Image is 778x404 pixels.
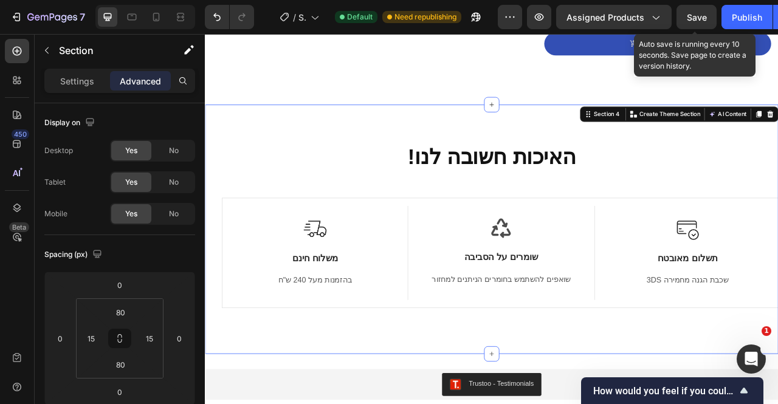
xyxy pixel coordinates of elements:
[347,12,373,22] span: Default
[38,305,242,323] p: בהזמנות מעל 240 ש"ח
[80,10,85,24] p: 7
[108,276,132,294] input: 0
[5,5,91,29] button: 7
[687,12,707,22] span: Save
[125,208,137,219] span: Yes
[60,75,94,87] p: Settings
[44,247,105,263] div: Spacing (px)
[293,11,296,24] span: /
[737,344,766,374] iframe: Intercom live chat
[762,326,771,336] span: 1
[599,233,628,262] img: Alt Image
[394,12,456,22] span: Need republishing
[298,11,306,24] span: Shopify Original Product Template
[205,5,254,29] div: Undo/Redo
[59,43,159,58] p: Section
[125,177,137,188] span: Yes
[556,5,672,29] button: Assigned Products
[593,385,737,397] span: How would you feel if you could no longer use GemPages?
[169,177,179,188] span: No
[638,95,692,109] button: AI Content
[512,305,716,323] p: 3DS שכבת הגנה מחמירה
[44,115,97,131] div: Display on
[9,139,720,174] h2: Rich Text Editor. Editing area: main
[82,329,100,348] input: 15px
[125,233,154,262] img: Alt Image
[9,222,29,232] div: Beta
[170,329,188,348] input: 0
[555,6,611,19] div: הוספה לעגלה
[566,11,644,24] span: Assigned Products
[12,129,29,139] div: 450
[593,383,751,398] button: Show survey - How would you feel if you could no longer use GemPages?
[108,303,133,321] input: 80px
[169,145,179,156] span: No
[44,177,66,188] div: Tablet
[553,97,630,108] p: Create Theme Section
[108,383,132,401] input: 0
[732,11,762,24] div: Publish
[120,75,161,87] p: Advanced
[258,141,472,171] strong: !האיכות חשובה לנו
[140,329,159,348] input: 15px
[274,304,479,321] p: שואפים להשתמש בחומרים הניתנים למחזור
[169,208,179,219] span: No
[492,97,530,108] div: Section 4
[108,355,133,374] input: 4xl
[51,329,69,348] input: 0
[274,276,479,292] p: שומרים על הסביבה
[205,34,778,404] iframe: Design area
[38,278,242,293] p: משלוח חינם
[512,278,716,293] p: תשלום מאובטח
[721,5,773,29] button: Publish
[125,145,137,156] span: Yes
[44,208,67,219] div: Mobile
[44,145,73,156] div: Desktop
[676,5,717,29] button: Save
